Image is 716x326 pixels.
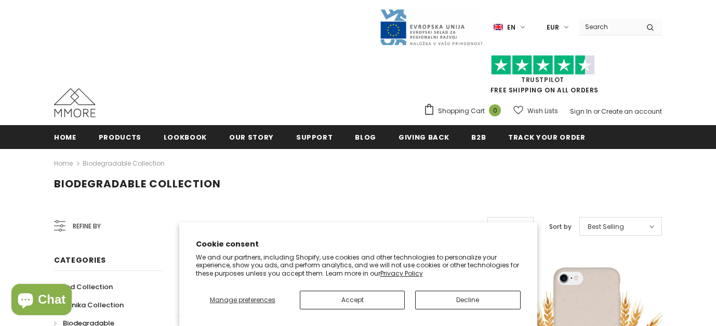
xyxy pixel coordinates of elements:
[521,75,564,84] a: Trustpilot
[196,253,521,278] p: We and our partners, including Shopify, use cookies and other technologies to personalize your ex...
[73,221,101,232] span: Refine by
[296,125,333,148] a: support
[54,255,106,265] span: Categories
[508,125,585,148] a: Track your order
[54,176,221,191] span: Biodegradable Collection
[438,106,485,116] span: Shopping Cart
[355,132,376,142] span: Blog
[549,222,572,232] label: Sort by
[423,60,662,94] span: FREE SHIPPING ON ALL ORDERS
[99,132,141,142] span: Products
[99,125,141,148] a: Products
[494,23,503,32] img: i-lang-1.png
[380,269,423,278] a: Privacy Policy
[489,104,501,116] span: 0
[423,103,506,119] a: Shopping Cart 0
[54,282,113,292] span: Wood Collection
[296,132,333,142] span: support
[300,291,405,309] button: Accept
[588,222,624,232] span: Best Selling
[491,55,595,75] img: Trust Pilot Stars
[54,296,124,314] a: Organika Collection
[54,132,76,142] span: Home
[399,125,449,148] a: Giving back
[527,106,558,116] span: Wish Lists
[196,239,521,250] h2: Cookie consent
[507,22,515,33] span: en
[210,295,275,304] span: Manage preferences
[513,102,558,120] a: Wish Lists
[379,22,483,31] a: Javni Razpis
[54,278,113,296] a: Wood Collection
[54,157,73,170] a: Home
[196,291,289,309] button: Manage preferences
[579,19,639,34] input: Search Site
[593,107,600,116] span: or
[471,132,486,142] span: B2B
[601,107,662,116] a: Create an account
[355,125,376,148] a: Blog
[164,132,207,142] span: Lookbook
[8,284,75,318] inbox-online-store-chat: Shopify online store chat
[229,132,274,142] span: Our Story
[508,132,585,142] span: Track your order
[54,300,124,310] span: Organika Collection
[54,88,96,117] img: MMORE Cases
[83,159,165,168] a: Biodegradable Collection
[399,132,449,142] span: Giving back
[54,125,76,148] a: Home
[570,107,592,116] a: Sign In
[547,22,559,33] span: EUR
[415,291,520,309] button: Decline
[471,125,486,148] a: B2B
[229,125,274,148] a: Our Story
[164,125,207,148] a: Lookbook
[379,8,483,46] img: Javni Razpis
